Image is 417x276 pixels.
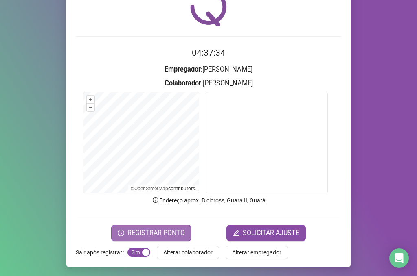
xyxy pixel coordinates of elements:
[226,225,306,241] button: editSOLICITAR AJUSTE
[118,230,124,236] span: clock-circle
[192,48,225,58] time: 04:37:34
[134,186,168,191] a: OpenStreetMap
[389,248,409,268] div: Open Intercom Messenger
[232,248,281,257] span: Alterar empregador
[157,246,219,259] button: Alterar colaborador
[76,196,341,205] p: Endereço aprox. : Bicicross, Guará II, Guará
[131,186,196,191] li: © contributors.
[165,65,201,73] strong: Empregador
[127,228,185,238] span: REGISTRAR PONTO
[76,64,341,75] h3: : [PERSON_NAME]
[226,246,288,259] button: Alterar empregador
[87,104,94,111] button: –
[111,225,191,241] button: REGISTRAR PONTO
[76,246,127,259] label: Sair após registrar
[165,79,201,87] strong: Colaborador
[76,78,341,89] h3: : [PERSON_NAME]
[152,196,159,204] span: info-circle
[243,228,299,238] span: SOLICITAR AJUSTE
[163,248,213,257] span: Alterar colaborador
[87,96,94,103] button: +
[233,230,239,236] span: edit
